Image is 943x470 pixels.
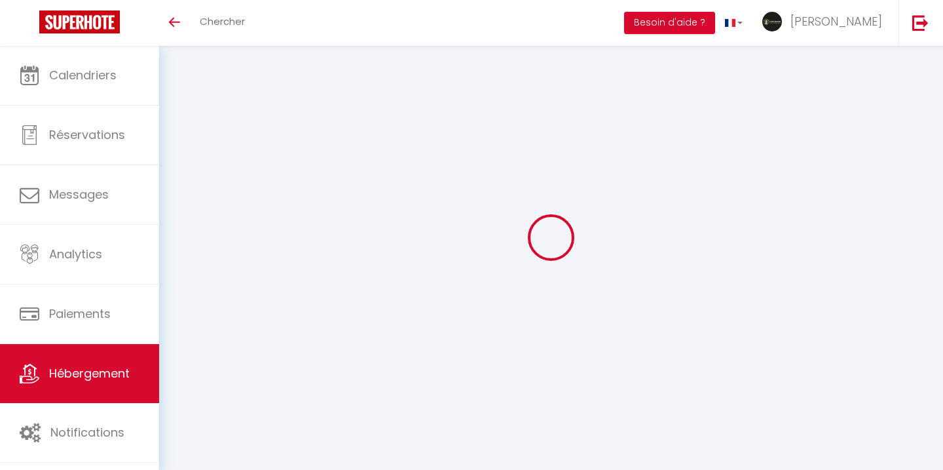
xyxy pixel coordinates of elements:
span: Hébergement [49,365,130,382]
span: Paiements [49,305,111,322]
span: Chercher [200,14,245,28]
span: Réservations [49,127,125,143]
img: logout [912,14,929,31]
img: Super Booking [39,10,120,33]
span: Notifications [50,424,124,441]
span: Analytics [49,246,102,262]
span: [PERSON_NAME] [790,13,882,29]
span: Calendriers [49,67,117,83]
img: ... [762,12,782,31]
span: Messages [49,186,109,203]
button: Besoin d'aide ? [624,12,715,34]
